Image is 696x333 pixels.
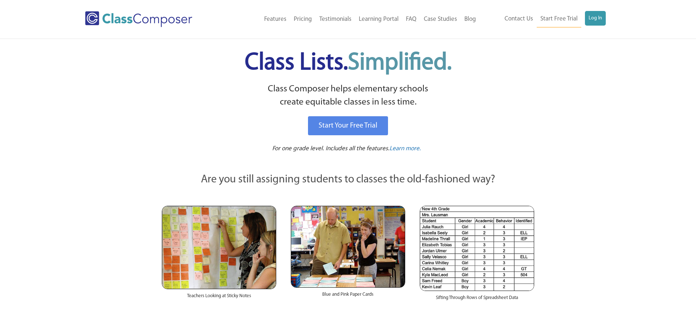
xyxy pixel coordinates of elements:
div: Sifting Through Rows of Spreadsheet Data [420,291,534,309]
a: Testimonials [316,11,355,27]
a: Blog [461,11,480,27]
a: Log In [585,11,606,26]
span: Simplified. [348,51,452,75]
span: Learn more. [389,145,421,152]
div: Teachers Looking at Sticky Notes [162,289,276,307]
p: Class Composer helps elementary schools create equitable classes in less time. [161,83,536,109]
a: Start Your Free Trial [308,116,388,135]
img: Class Composer [85,11,192,27]
span: Class Lists. [245,51,452,75]
a: Contact Us [501,11,537,27]
a: Pricing [290,11,316,27]
span: For one grade level. Includes all the features. [272,145,389,152]
div: Blue and Pink Paper Cards [291,288,405,305]
a: Start Free Trial [537,11,581,27]
nav: Header Menu [480,11,606,27]
a: Learning Portal [355,11,402,27]
p: Are you still assigning students to classes the old-fashioned way? [162,172,535,188]
img: Teachers Looking at Sticky Notes [162,206,276,289]
a: Features [260,11,290,27]
span: Start Your Free Trial [319,122,377,129]
a: FAQ [402,11,420,27]
nav: Header Menu [222,11,480,27]
a: Learn more. [389,144,421,154]
a: Case Studies [420,11,461,27]
img: Blue and Pink Paper Cards [291,206,405,287]
img: Spreadsheets [420,206,534,291]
